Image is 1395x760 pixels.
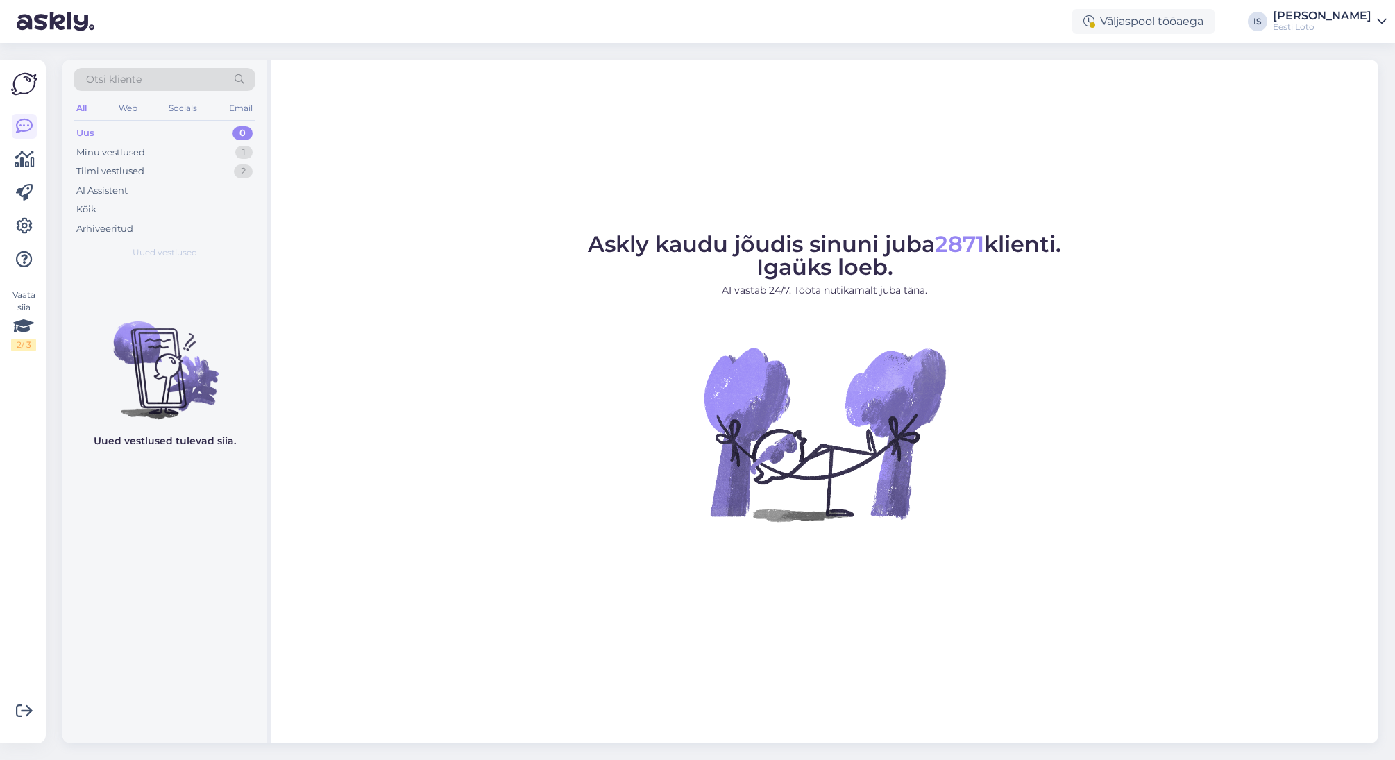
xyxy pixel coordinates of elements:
[116,99,140,117] div: Web
[234,164,253,178] div: 2
[588,283,1061,298] p: AI vastab 24/7. Tööta nutikamalt juba täna.
[1273,10,1371,22] div: [PERSON_NAME]
[11,339,36,351] div: 2 / 3
[76,126,94,140] div: Uus
[1273,22,1371,33] div: Eesti Loto
[235,146,253,160] div: 1
[133,246,197,259] span: Uued vestlused
[232,126,253,140] div: 0
[1072,9,1215,34] div: Väljaspool tööaega
[76,164,144,178] div: Tiimi vestlused
[76,203,96,217] div: Kõik
[700,309,949,559] img: No Chat active
[1273,10,1387,33] a: [PERSON_NAME]Eesti Loto
[11,289,36,351] div: Vaata siia
[226,99,255,117] div: Email
[76,184,128,198] div: AI Assistent
[1248,12,1267,31] div: IS
[76,146,145,160] div: Minu vestlused
[935,230,984,257] span: 2871
[74,99,90,117] div: All
[86,72,142,87] span: Otsi kliente
[11,71,37,97] img: Askly Logo
[62,296,267,421] img: No chats
[588,230,1061,280] span: Askly kaudu jõudis sinuni juba klienti. Igaüks loeb.
[76,222,133,236] div: Arhiveeritud
[166,99,200,117] div: Socials
[94,434,236,448] p: Uued vestlused tulevad siia.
